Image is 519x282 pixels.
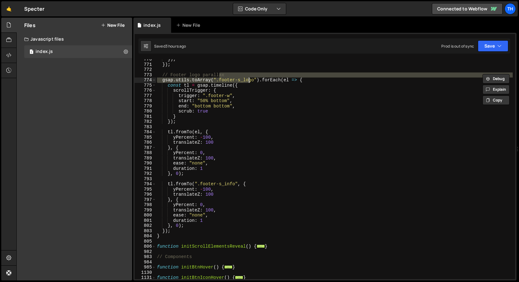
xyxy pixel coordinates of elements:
div: 792 [135,171,156,176]
div: 783 [135,124,156,130]
span: ... [224,265,232,269]
div: New File [176,22,203,28]
button: New File [101,23,125,28]
div: 3 hours ago [165,43,186,49]
div: 791 [135,166,156,171]
div: 771 [135,62,156,67]
div: 777 [135,93,156,99]
div: 781 [135,114,156,119]
div: index.js [143,22,161,28]
div: 773 [135,72,156,78]
div: 802 [135,223,156,228]
div: 804 [135,233,156,239]
div: 16840/46037.js [24,45,132,58]
div: 778 [135,98,156,104]
div: 806 [135,244,156,249]
div: 797 [135,197,156,203]
div: 796 [135,192,156,197]
div: 794 [135,181,156,187]
div: index.js [36,49,53,55]
div: 795 [135,187,156,192]
div: 984 [135,260,156,265]
div: 982 [135,249,156,255]
div: 776 [135,88,156,93]
div: 805 [135,239,156,244]
div: 774 [135,78,156,83]
div: 784 [135,129,156,135]
button: Copy [483,95,510,105]
div: 787 [135,145,156,151]
div: Prod is out of sync [441,43,474,49]
div: 985 [135,265,156,270]
div: 779 [135,104,156,109]
div: 789 [135,156,156,161]
button: Debug [483,74,510,83]
div: Specter [24,5,44,13]
span: ... [257,245,265,248]
div: Javascript files [17,33,132,45]
div: 799 [135,208,156,213]
div: 983 [135,254,156,260]
div: 1130 [135,270,156,275]
span: 1 [30,50,33,55]
h2: Files [24,22,36,29]
div: 775 [135,83,156,88]
div: 786 [135,140,156,145]
a: 🤙 [1,1,17,16]
div: 793 [135,176,156,182]
button: Code Only [233,3,286,14]
a: Th [505,3,516,14]
div: 785 [135,135,156,140]
div: 801 [135,218,156,223]
div: 770 [135,57,156,62]
div: 780 [135,109,156,114]
div: 772 [135,67,156,72]
div: 788 [135,150,156,156]
span: ... [235,276,243,279]
button: Save [478,40,508,52]
div: 800 [135,213,156,218]
div: 782 [135,119,156,124]
div: 1131 [135,275,156,280]
button: Explain [483,85,510,94]
div: 803 [135,228,156,234]
div: 790 [135,161,156,166]
div: 798 [135,202,156,208]
div: Saved [154,43,186,49]
a: Connected to Webflow [432,3,503,14]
